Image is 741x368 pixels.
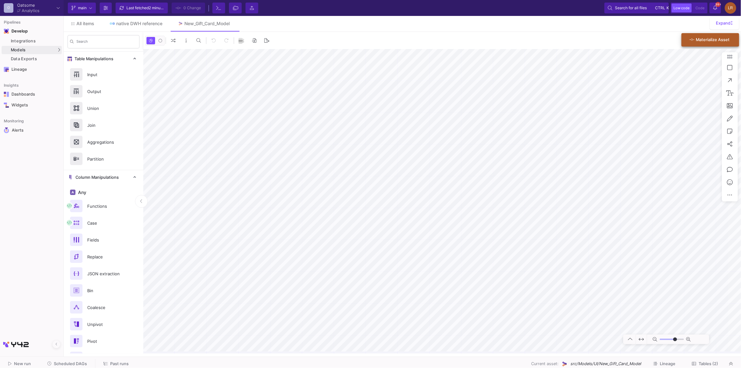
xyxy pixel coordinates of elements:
[673,6,690,10] span: Low code
[73,175,119,180] span: Column Manipulations
[64,133,143,150] button: Aggregations
[83,120,127,130] div: Join
[83,137,127,147] div: Aggregations
[83,87,127,96] div: Output
[83,70,127,79] div: Input
[12,127,53,133] div: Alerts
[64,214,143,231] button: Case
[4,127,9,133] img: Navigation icon
[178,21,183,26] img: Tab icon
[723,2,736,14] button: LR
[184,21,230,26] div: New_Gift_Card_Model
[4,92,9,97] img: Navigation icon
[11,92,53,97] div: Dashboards
[54,361,87,366] span: Scheduled DAGs
[11,29,21,34] div: Develop
[570,361,641,367] span: src/Models/UI/New_Gift_Card_Model
[4,3,13,13] div: O
[14,361,31,366] span: New run
[78,3,87,13] span: main
[76,21,94,26] span: All items
[64,265,143,282] button: JSON extraction
[72,56,113,61] span: Table Manipulations
[4,103,9,108] img: Navigation icon
[83,336,127,346] div: Pivot
[653,4,665,12] button: ctrlk
[655,4,665,12] span: ctrl
[83,286,127,295] div: Bin
[83,154,127,164] div: Partition
[64,198,143,214] button: Functions
[149,5,174,10] span: 2 minutes ago
[11,103,53,108] div: Widgets
[110,361,129,366] span: Past runs
[83,320,127,329] div: Unpivot
[2,64,62,75] a: Navigation iconLineage
[2,125,62,136] a: Navigation iconAlerts
[4,67,9,72] img: Navigation icon
[696,6,705,10] span: Code
[83,104,127,113] div: Union
[83,353,127,363] div: Fill
[116,3,168,13] button: Last fetched2 minutes ago
[76,40,137,45] input: Search
[64,333,143,350] button: Pivot
[604,3,669,13] button: Search for all filesctrlk
[725,2,736,14] div: LR
[64,150,143,167] button: Partition
[2,100,62,110] a: Navigation iconWidgets
[11,56,60,61] div: Data Exports
[11,39,60,44] div: Integrations
[64,350,143,366] button: Fill
[11,67,53,72] div: Lineage
[22,9,39,13] div: Analytics
[4,29,9,34] img: Navigation icon
[64,299,143,316] button: Coalesce
[83,252,127,262] div: Replace
[64,66,143,170] div: Table Manipulations
[2,37,62,45] a: Integrations
[666,4,669,12] span: k
[681,33,739,47] button: Materialize Asset
[694,4,707,12] button: Code
[110,22,115,25] img: Tab icon
[83,201,127,211] div: Functions
[672,4,692,12] button: Low code
[83,269,127,278] div: JSON extraction
[11,47,26,53] span: Models
[64,282,143,299] button: Bin
[716,2,721,7] span: 99+
[116,21,162,26] div: native DWH reference
[83,303,127,312] div: Coalesce
[83,218,127,228] div: Case
[126,3,165,13] div: Last fetched
[64,66,143,83] button: Input
[2,89,62,99] a: Navigation iconDashboards
[696,37,730,42] span: Materialize Asset
[660,361,675,366] span: Lineage
[83,235,127,245] div: Fields
[64,52,143,66] mat-expansion-panel-header: Table Manipulations
[2,26,62,36] mat-expansion-panel-header: Navigation iconDevelop
[64,100,143,117] button: Union
[615,3,647,13] span: Search for all files
[64,117,143,133] button: Join
[64,316,143,333] button: Unpivot
[531,361,559,367] span: Current asset:
[699,361,718,366] span: Tables (2)
[64,83,143,100] button: Output
[2,55,62,63] a: Data Exports
[68,3,96,13] button: main
[17,3,39,7] div: Oatsome
[64,248,143,265] button: Replace
[64,170,143,184] mat-expansion-panel-header: Column Manipulations
[709,3,721,13] button: 99+
[561,361,568,367] img: UI Model
[64,231,143,248] button: Fields
[77,190,87,195] span: Any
